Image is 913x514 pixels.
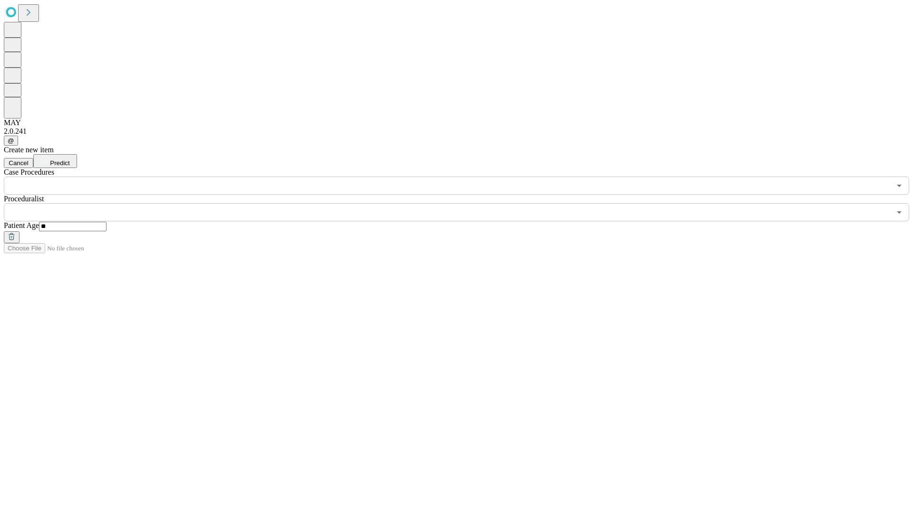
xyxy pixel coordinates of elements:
div: 2.0.241 [4,127,909,136]
button: Predict [33,154,77,168]
span: Patient Age [4,221,39,229]
button: Open [893,179,906,192]
span: Proceduralist [4,195,44,203]
span: @ [8,137,14,144]
span: Cancel [9,159,29,167]
button: @ [4,136,18,146]
div: MAY [4,119,909,127]
span: Create new item [4,146,54,154]
span: Scheduled Procedure [4,168,54,176]
span: Predict [50,159,69,167]
button: Open [893,206,906,219]
button: Cancel [4,158,33,168]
